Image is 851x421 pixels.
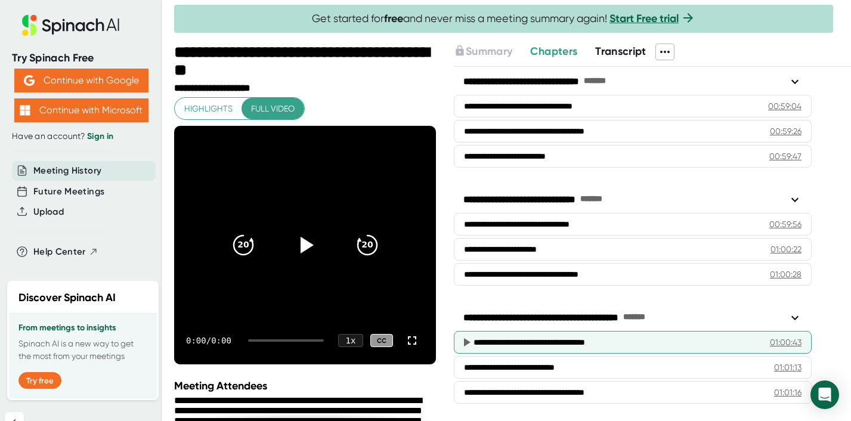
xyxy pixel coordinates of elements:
span: Chapters [530,45,577,58]
button: Full video [242,98,304,120]
div: 01:01:13 [774,361,802,373]
div: 00:59:47 [769,150,802,162]
div: 0:00 / 0:00 [186,336,234,345]
div: 00:59:04 [768,100,802,112]
a: Sign in [87,131,113,141]
div: Upgrade to access [454,44,530,60]
div: 00:59:26 [770,125,802,137]
img: Aehbyd4JwY73AAAAAElFTkSuQmCC [24,75,35,86]
div: 01:00:43 [770,336,802,348]
span: Full video [251,101,295,116]
button: Chapters [530,44,577,60]
p: Spinach AI is a new way to get the most from your meetings [18,338,147,363]
h3: From meetings to insights [18,323,147,333]
a: Start Free trial [609,12,679,25]
button: Try free [18,372,61,389]
span: Help Center [33,245,86,259]
button: Summary [454,44,512,60]
div: 01:01:16 [774,386,802,398]
div: Have an account? [12,131,150,142]
button: Continue with Google [14,69,148,92]
span: Summary [466,45,512,58]
div: 01:00:28 [770,268,802,280]
span: Get started for and never miss a meeting summary again! [312,12,695,26]
div: Open Intercom Messenger [810,380,839,409]
button: Upload [33,205,64,219]
button: Transcript [595,44,646,60]
div: 00:59:56 [769,218,802,230]
button: Continue with Microsoft [14,98,148,122]
button: Meeting History [33,164,101,178]
div: 01:00:22 [770,243,802,255]
button: Highlights [175,98,242,120]
span: Transcript [595,45,646,58]
h2: Discover Spinach AI [18,290,116,306]
div: 1 x [338,334,363,347]
button: Help Center [33,245,98,259]
div: Meeting Attendees [174,379,439,392]
button: Future Meetings [33,185,104,199]
div: CC [370,334,393,348]
span: Highlights [184,101,233,116]
div: Try Spinach Free [12,51,150,65]
b: free [384,12,403,25]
